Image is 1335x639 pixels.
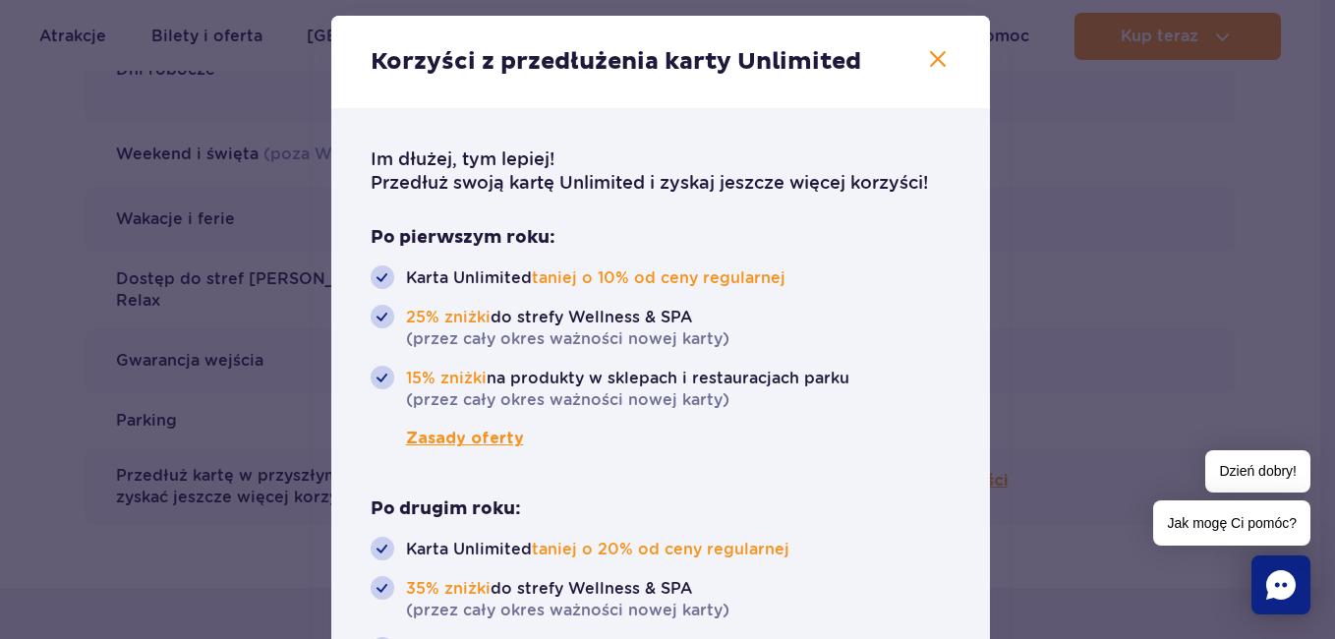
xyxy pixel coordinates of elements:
span: Karta Unlimited [406,537,789,560]
span: 35% zniżki [406,579,491,598]
span: na produkty w sklepach i restauracjach parku [406,366,849,411]
div: Chat [1251,555,1310,614]
span: 25% zniżki [406,308,491,326]
span: Jak mogę Ci pomóc? [1153,500,1310,546]
p: Im dłużej, tym lepiej! Przedłuż swoją kartę Unlimited i zyskaj jeszcze więcej korzyści! [371,147,951,195]
span: taniej o 20% od ceny regularnej [532,540,789,558]
span: do strefy Wellness & SPA [406,305,729,350]
span: (przez cały okres ważności nowej karty) [406,328,729,350]
span: 15% zniżki [406,369,487,387]
h2: Korzyści z przedłużenia karty Unlimited [371,47,951,77]
span: Karta Unlimited [406,265,785,289]
span: (przez cały okres ważności nowej karty) [406,600,729,621]
span: Dzień dobry! [1205,450,1310,493]
span: taniej o 10% od ceny regularnej [532,268,785,287]
h3: Po pierwszym roku: [371,226,951,250]
span: (przez cały okres ważności nowej karty) [406,389,849,411]
span: Zasady oferty [371,427,524,450]
a: Zasady oferty [371,427,951,450]
h3: Po drugim roku: [371,497,951,521]
span: do strefy Wellness & SPA [406,576,729,621]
